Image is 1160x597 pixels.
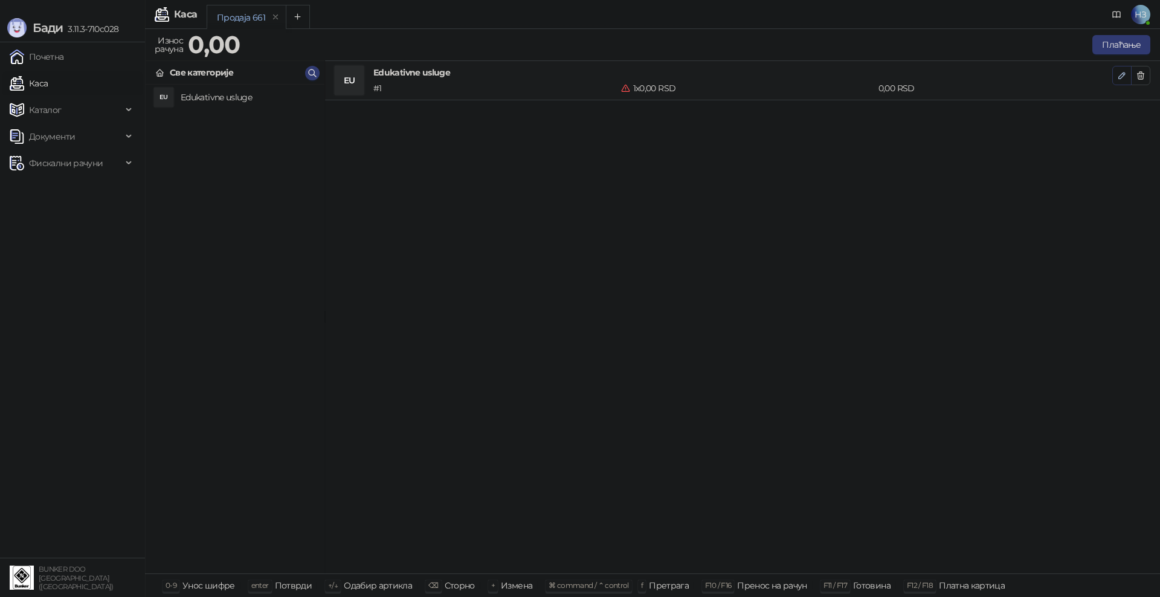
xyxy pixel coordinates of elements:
div: EU [335,66,364,95]
div: Измена [501,578,532,593]
a: Документација [1107,5,1126,24]
a: Каса [10,71,48,95]
div: Готовина [853,578,891,593]
img: Logo [7,18,27,37]
span: Документи [29,124,75,149]
strong: 0,00 [188,30,240,59]
div: 0,00 RSD [876,82,1115,95]
div: Продаја 661 [217,11,265,24]
span: 3.11.3-710c028 [63,24,118,34]
div: Претрага [649,578,689,593]
div: Износ рачуна [152,33,185,57]
button: remove [268,12,283,22]
span: Каталог [29,98,62,122]
h4: Edukativne usluge [373,66,1112,79]
h4: Edukativne usluge [181,88,315,107]
span: F12 / F18 [907,581,933,590]
span: f [641,581,643,590]
span: ↑/↓ [328,581,338,590]
img: 64x64-companyLogo-d200c298-da26-4023-afd4-f376f589afb5.jpeg [10,566,34,590]
span: 0-9 [166,581,176,590]
small: BUNKER DOO [GEOGRAPHIC_DATA] ([GEOGRAPHIC_DATA]) [39,565,114,591]
div: # 1 [371,82,619,95]
a: Почетна [10,45,64,69]
button: Add tab [286,5,310,29]
span: enter [251,581,269,590]
div: Каса [174,10,197,19]
span: НЗ [1131,5,1150,24]
span: + [491,581,495,590]
span: ⌫ [428,581,438,590]
span: F11 / F17 [823,581,847,590]
div: Потврди [275,578,312,593]
div: EU [154,88,173,107]
div: Платна картица [939,578,1005,593]
div: Одабир артикла [344,578,412,593]
button: Плаћање [1092,35,1150,54]
span: ⌘ command / ⌃ control [549,581,629,590]
div: Све категорије [170,66,233,79]
div: Пренос на рачун [737,578,807,593]
div: Унос шифре [182,578,235,593]
div: grid [146,85,324,573]
div: Сторно [445,578,475,593]
span: Фискални рачуни [29,151,103,175]
span: F10 / F16 [705,581,731,590]
span: Бади [33,21,63,35]
div: 1 x 0,00 RSD [619,82,875,95]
